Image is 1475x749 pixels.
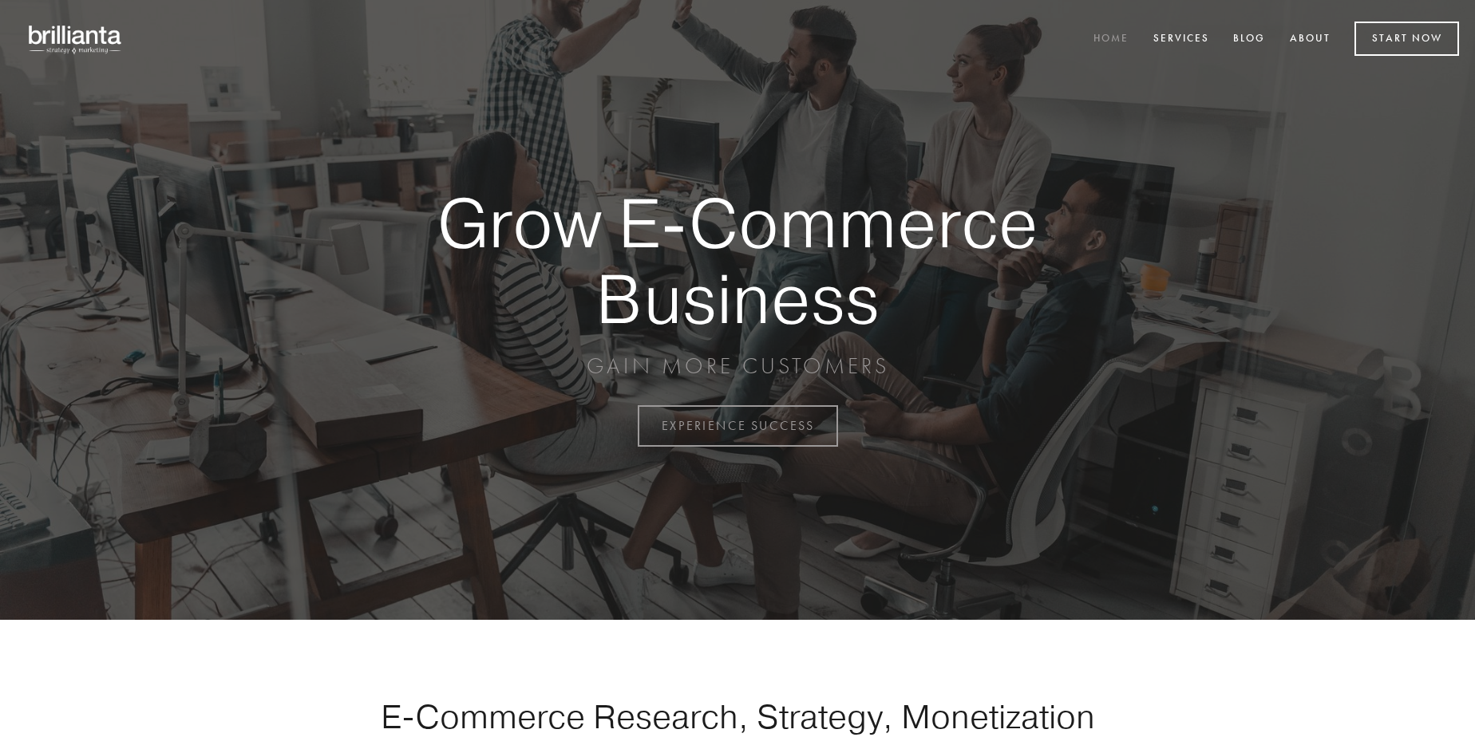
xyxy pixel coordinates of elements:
a: EXPERIENCE SUCCESS [638,405,838,447]
a: Start Now [1354,22,1459,56]
a: Services [1143,26,1220,53]
a: Blog [1223,26,1275,53]
a: Home [1083,26,1139,53]
p: GAIN MORE CUSTOMERS [382,352,1093,380]
h1: E-Commerce Research, Strategy, Monetization [330,696,1145,736]
img: brillianta - research, strategy, marketing [16,16,136,62]
a: About [1279,26,1341,53]
strong: Grow E-Commerce Business [382,185,1093,336]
